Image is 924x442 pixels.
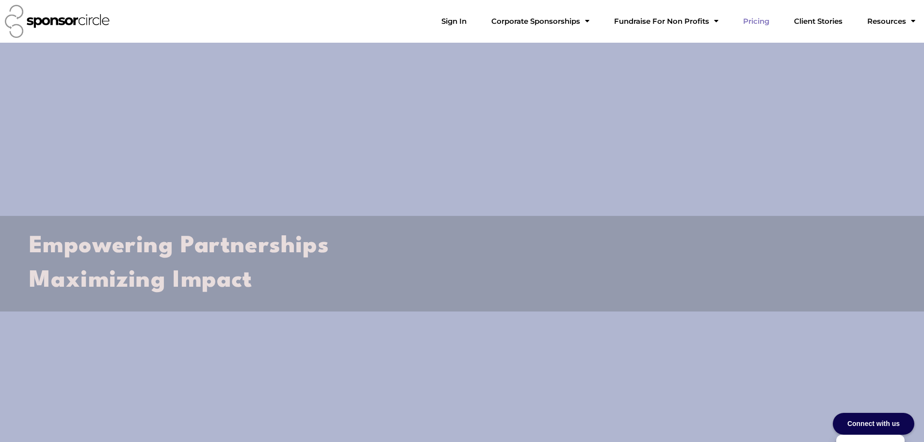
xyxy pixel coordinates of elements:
[833,413,914,435] div: Connect with us
[5,5,110,38] img: Sponsor Circle logo
[484,12,597,31] a: Corporate SponsorshipsMenu Toggle
[606,12,726,31] a: Fundraise For Non ProfitsMenu Toggle
[29,229,895,298] h2: Empowering Partnerships Maximizing Impact
[434,12,923,31] nav: Menu
[786,12,850,31] a: Client Stories
[735,12,777,31] a: Pricing
[434,12,474,31] a: Sign In
[859,12,923,31] a: Resources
